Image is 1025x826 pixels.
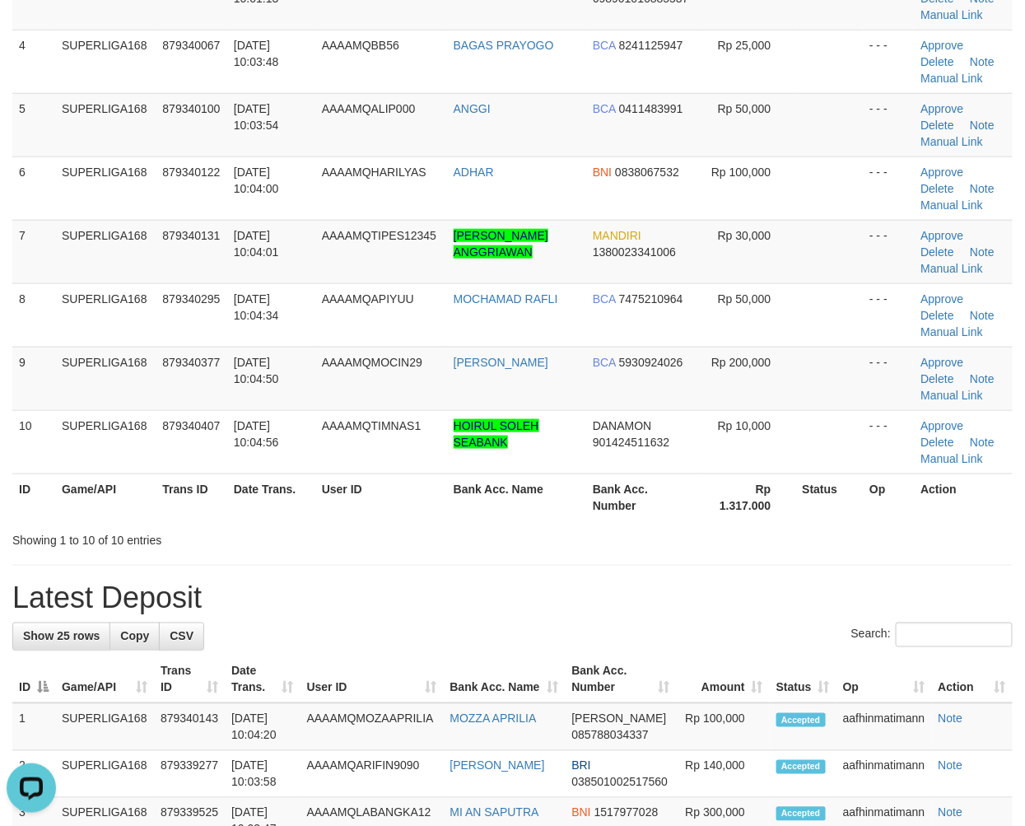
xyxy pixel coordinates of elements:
[322,292,414,306] span: AAAAMQAPIYUU
[170,630,193,643] span: CSV
[571,806,590,819] span: BNI
[796,474,864,520] th: Status
[55,220,156,283] td: SUPERLIGA168
[970,309,995,322] a: Note
[718,39,771,52] span: Rp 25,000
[593,39,616,52] span: BCA
[939,759,963,772] a: Note
[162,229,220,242] span: 879340131
[920,8,983,21] a: Manual Link
[970,372,995,385] a: Note
[322,419,422,432] span: AAAAMQTIMNAS1
[920,182,953,195] a: Delete
[571,729,648,742] span: Copy 085788034337 to clipboard
[227,474,315,520] th: Date Trans.
[970,55,995,68] a: Note
[619,39,683,52] span: Copy 8241125947 to clipboard
[970,119,995,132] a: Note
[920,245,953,259] a: Delete
[55,474,156,520] th: Game/API
[454,166,494,179] a: ADHAR
[454,39,554,52] a: BAGAS PRAYOGO
[920,135,983,148] a: Manual Link
[12,93,55,156] td: 5
[12,656,55,703] th: ID: activate to sort column descending
[234,166,279,195] span: [DATE] 10:04:00
[322,102,416,115] span: AAAAMQALIP000
[920,102,963,115] a: Approve
[12,156,55,220] td: 6
[55,283,156,347] td: SUPERLIGA168
[162,39,220,52] span: 879340067
[920,262,983,275] a: Manual Link
[12,30,55,93] td: 4
[593,245,676,259] span: Copy 1380023341006 to clipboard
[12,751,55,798] td: 2
[920,72,983,85] a: Manual Link
[234,419,279,449] span: [DATE] 10:04:56
[593,292,616,306] span: BCA
[55,347,156,410] td: SUPERLIGA168
[322,229,436,242] span: AAAAMQTIPES12345
[454,229,548,259] a: [PERSON_NAME] ANGGRIAWAN
[920,419,963,432] a: Approve
[225,656,301,703] th: Date Trans.: activate to sort column ascending
[55,93,156,156] td: SUPERLIGA168
[836,703,932,751] td: aafhinmatimann
[234,356,279,385] span: [DATE] 10:04:50
[615,166,679,179] span: Copy 0838067532 to clipboard
[55,751,154,798] td: SUPERLIGA168
[225,703,301,751] td: [DATE] 10:04:20
[863,347,914,410] td: - - -
[12,623,110,651] a: Show 25 rows
[225,751,301,798] td: [DATE] 10:03:58
[12,474,55,520] th: ID
[162,102,220,115] span: 879340100
[234,102,279,132] span: [DATE] 10:03:54
[836,751,932,798] td: aafhinmatimann
[593,436,669,449] span: Copy 901424511632 to clipboard
[920,292,963,306] a: Approve
[863,220,914,283] td: - - -
[676,703,770,751] td: Rp 100,000
[12,283,55,347] td: 8
[593,166,612,179] span: BNI
[770,656,836,703] th: Status: activate to sort column ascending
[718,292,771,306] span: Rp 50,000
[12,582,1013,615] h1: Latest Deposit
[12,525,415,548] div: Showing 1 to 10 of 10 entries
[12,220,55,283] td: 7
[776,807,826,821] span: Accepted
[571,759,590,772] span: BRI
[920,436,953,449] a: Delete
[718,229,771,242] span: Rp 30,000
[443,656,565,703] th: Bank Acc. Name: activate to sort column ascending
[863,30,914,93] td: - - -
[932,656,1013,703] th: Action: activate to sort column ascending
[676,656,770,703] th: Amount: activate to sort column ascending
[718,102,771,115] span: Rp 50,000
[571,776,668,789] span: Copy 038501002517560 to clipboard
[454,102,491,115] a: ANGGI
[565,656,675,703] th: Bank Acc. Number: activate to sort column ascending
[154,751,225,798] td: 879339277
[159,623,204,651] a: CSV
[970,182,995,195] a: Note
[939,712,963,726] a: Note
[851,623,1013,647] label: Search:
[23,630,100,643] span: Show 25 rows
[315,474,447,520] th: User ID
[322,356,422,369] span: AAAAMQMOCIN29
[711,356,771,369] span: Rp 200,000
[676,751,770,798] td: Rp 140,000
[920,55,953,68] a: Delete
[12,410,55,474] td: 10
[154,703,225,751] td: 879340143
[920,452,983,465] a: Manual Link
[450,759,544,772] a: [PERSON_NAME]
[301,703,444,751] td: AAAAMQMOZAAPRILIA
[234,292,279,322] span: [DATE] 10:04:34
[55,410,156,474] td: SUPERLIGA168
[863,474,914,520] th: Op
[836,656,932,703] th: Op: activate to sort column ascending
